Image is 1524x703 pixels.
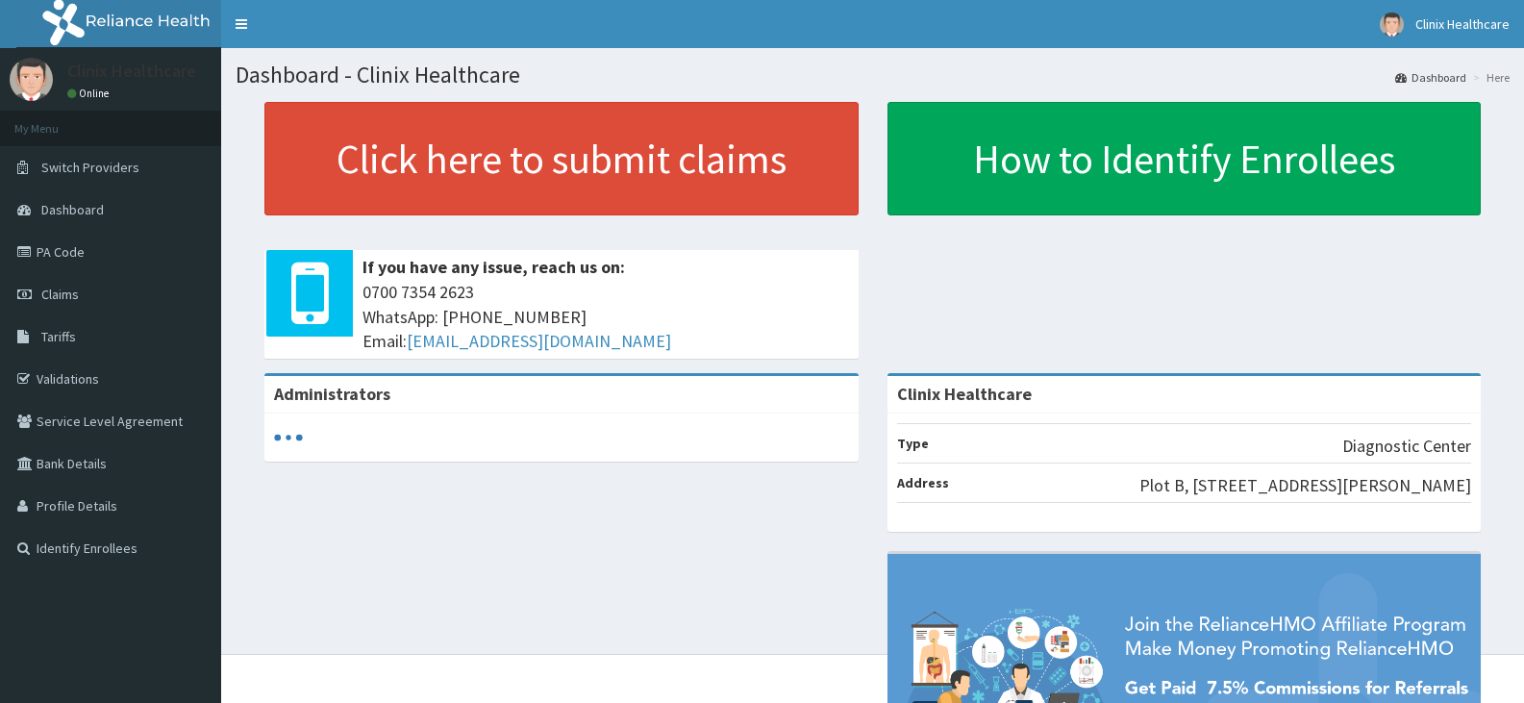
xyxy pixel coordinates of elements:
img: User Image [10,58,53,101]
b: Address [897,474,949,491]
p: Plot B, [STREET_ADDRESS][PERSON_NAME] [1139,473,1471,498]
b: Administrators [274,383,390,405]
a: [EMAIL_ADDRESS][DOMAIN_NAME] [407,330,671,352]
strong: Clinix Healthcare [897,383,1032,405]
span: Clinix Healthcare [1415,15,1510,33]
span: 0700 7354 2623 WhatsApp: [PHONE_NUMBER] Email: [362,280,849,354]
a: Click here to submit claims [264,102,859,215]
span: Dashboard [41,201,104,218]
span: Claims [41,286,79,303]
li: Here [1468,69,1510,86]
p: Diagnostic Center [1342,434,1471,459]
span: Tariffs [41,328,76,345]
a: Dashboard [1395,69,1466,86]
a: How to Identify Enrollees [887,102,1482,215]
img: User Image [1380,13,1404,37]
b: Type [897,435,929,452]
h1: Dashboard - Clinix Healthcare [236,63,1510,88]
b: If you have any issue, reach us on: [362,256,625,278]
span: Switch Providers [41,159,139,176]
a: Online [67,87,113,100]
p: Clinix Healthcare [67,63,196,80]
svg: audio-loading [274,423,303,452]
